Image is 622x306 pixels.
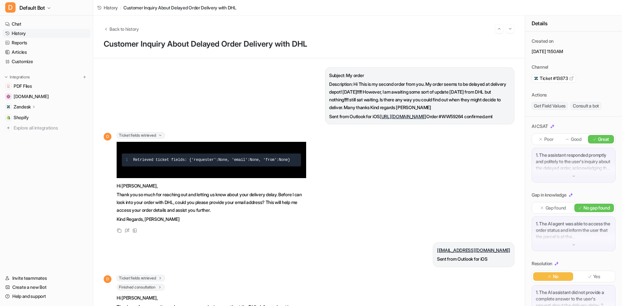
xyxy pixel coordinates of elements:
[598,136,609,142] p: Great
[3,292,90,301] a: Help and support
[571,136,582,142] p: Good
[117,191,306,214] p: Thank you so much for reaching out and letting us know about your delivery delay. Before I can lo...
[104,275,111,283] span: D
[6,84,10,88] img: PDF Files
[571,243,576,247] img: down-arrow
[185,158,187,162] span: :
[329,80,510,111] p: Description: Hi This is my second order from you. My order seems to be delayed at delivery depot!...
[544,136,554,142] p: Poor
[3,74,32,80] button: Integrations
[532,123,548,130] p: AI CSAT
[536,221,611,240] p: 1. The AI agent was able to access the order status and inform the user that the parcel is at the...
[126,156,128,164] div: 1
[189,158,191,162] span: {
[117,275,165,281] span: Ticket fields retrieved
[277,158,279,162] span: :
[532,48,616,55] p: [DATE] 11:50AM
[532,38,554,44] p: Created on
[3,92,90,101] a: wovenwood.co.uk[DOMAIN_NAME]
[117,284,165,290] span: Finished consultation
[104,4,118,11] span: History
[3,48,90,57] a: Articles
[104,40,514,49] h1: Customer Inquiry About Delayed Order Delivery with DHL
[540,75,568,82] span: Ticket #13873
[532,64,548,70] p: Channel
[248,158,250,162] span: :
[104,26,139,32] button: Back to history
[6,116,10,119] img: Shopify
[191,158,216,162] span: 'requester'
[3,123,90,132] a: Explore all integrations
[437,255,510,263] p: Sent from Outlook for iOS
[5,2,16,13] span: D
[571,174,576,178] img: down-arrow
[532,192,567,198] p: Gap in knowledge
[216,158,218,162] span: :
[19,3,45,12] span: Default Bot
[14,123,88,133] span: Explore all integrations
[506,25,514,33] button: Go to next session
[3,82,90,91] a: PDF FilesPDF Files
[553,273,559,280] p: No
[6,95,10,98] img: wovenwood.co.uk
[525,16,622,31] div: Details
[82,75,87,79] img: menu_add.svg
[4,75,8,79] img: expand menu
[546,205,566,211] p: Gap found
[329,72,510,79] p: Subject: My order
[14,114,29,121] span: Shopify
[117,182,306,190] p: Hi [PERSON_NAME],
[495,25,503,33] button: Go to previous session
[109,26,139,32] span: Back to history
[14,83,32,89] span: PDF Files
[14,93,49,100] span: [DOMAIN_NAME]
[3,29,90,38] a: History
[5,125,12,131] img: explore all integrations
[10,74,30,80] p: Integrations
[583,205,610,211] p: No gap found
[123,4,236,11] span: Customer Inquiry About Delayed Order Delivery with DHL
[536,152,611,171] p: 1. The assistant responded promptly and politely to the user's inquiry about the delayed order, a...
[329,113,510,120] p: Sent from Outlook for iOS Order #WW59264 confirmed.eml
[437,247,510,253] a: [EMAIL_ADDRESS][DOMAIN_NAME]
[14,104,31,110] p: Zendesk
[120,4,121,11] span: /
[6,105,10,109] img: Zendesk
[3,113,90,122] a: ShopifyShopify
[380,114,426,119] a: [URL][DOMAIN_NAME]
[279,158,288,162] span: None
[117,215,306,223] p: Kind Regards, [PERSON_NAME]
[497,26,501,32] img: Previous session
[508,26,513,32] img: Next session
[570,102,601,110] span: Consult a bot
[534,75,574,82] a: Ticket #13873
[3,38,90,47] a: Reports
[3,283,90,292] a: Create a new Bot
[3,19,90,28] a: Chat
[117,294,306,302] p: Hi [PERSON_NAME],
[593,273,600,280] p: Yes
[104,133,111,141] span: D
[532,102,568,110] span: Get Field Values
[3,57,90,66] a: Customize
[133,158,185,162] span: Retrieved ticket fields
[250,158,277,162] span: None, 'from'
[218,158,248,162] span: None, 'email'
[532,260,552,267] p: Resolution
[288,158,290,162] span: }
[97,4,118,11] a: History
[534,76,538,81] img: zendesk
[3,274,90,283] a: Invite teammates
[532,92,547,98] p: Actions
[117,132,165,139] span: Ticket fields retrieved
